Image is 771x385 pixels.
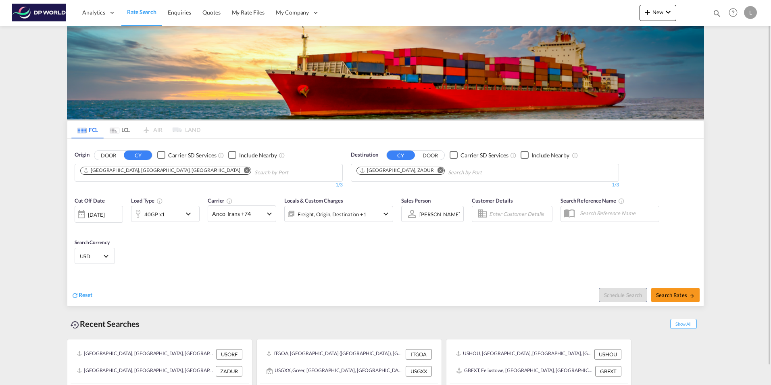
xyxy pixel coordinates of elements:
[127,8,156,15] span: Rate Search
[82,8,105,17] span: Analytics
[168,151,216,159] div: Carrier SD Services
[75,197,105,204] span: Cut Off Date
[254,166,331,179] input: Chips input.
[71,121,200,138] md-pagination-wrapper: Use the left and right arrow keys to navigate between tabs
[419,208,461,220] md-select: Sales Person: Laura Christiansen
[387,151,415,160] button: CY
[643,9,673,15] span: New
[744,6,757,19] div: L
[218,152,224,159] md-icon: Unchecked: Search for CY (Container Yard) services for all selected carriers.Checked : Search for...
[284,206,393,222] div: Freight Origin Destination Factory Stuffingicon-chevron-down
[298,209,367,220] div: Freight Origin Destination Factory Stuffing
[124,151,152,160] button: CY
[156,198,163,204] md-icon: icon-information-outline
[561,197,625,204] span: Search Reference Name
[208,197,233,204] span: Carrier
[75,151,89,159] span: Origin
[726,6,740,19] span: Help
[456,366,593,377] div: GBFXT, Felixstowe, United Kingdom, GB & Ireland, Europe
[75,206,123,223] div: [DATE]
[77,349,214,360] div: USORF, Norfolk, VA, United States, North America, Americas
[576,207,659,219] input: Search Reference Name
[67,139,704,306] div: OriginDOOR CY Checkbox No InkUnchecked: Search for CY (Container Yard) services for all selected ...
[618,198,625,204] md-icon: Your search will be saved by the below given name
[359,167,436,174] div: Press delete to remove this chip.
[359,167,434,174] div: Durban, ZADUR
[239,167,251,175] button: Remove
[12,4,67,22] img: c08ca190194411f088ed0f3ba295208c.png
[351,151,378,159] span: Destination
[416,151,444,160] button: DOOR
[75,239,110,245] span: Search Currency
[594,349,621,360] div: USHOU
[640,5,676,21] button: icon-plus 400-fgNewicon-chevron-down
[267,366,404,377] div: USGXX, Greer, SC, United States, North America, Americas
[406,366,432,377] div: USGXX
[83,167,242,174] div: Press delete to remove this chip.
[80,253,102,260] span: USD
[599,288,647,302] button: Note: By default Schedule search will only considerorigin ports, destination ports and cut off da...
[79,164,334,179] md-chips-wrap: Chips container. Use arrow keys to select chips.
[381,209,391,219] md-icon: icon-chevron-down
[450,151,508,159] md-checkbox: Checkbox No Ink
[267,349,404,360] div: ITGOA, Genova (Genoa), Italy, Southern Europe, Europe
[131,197,163,204] span: Load Type
[472,197,513,204] span: Customer Details
[419,211,461,218] div: [PERSON_NAME]
[531,151,569,159] div: Include Nearby
[67,315,143,333] div: Recent Searches
[88,211,104,218] div: [DATE]
[643,7,652,17] md-icon: icon-plus 400-fg
[448,166,525,179] input: Chips input.
[432,167,444,175] button: Remove
[202,9,220,16] span: Quotes
[71,121,104,138] md-tab-item: FCL
[461,151,508,159] div: Carrier SD Services
[726,6,744,20] div: Help
[228,151,277,159] md-checkbox: Checkbox No Ink
[595,366,621,377] div: GBFXT
[351,182,619,188] div: 1/3
[651,288,700,302] button: Search Ratesicon-arrow-right
[212,210,265,218] span: Anco Trans +74
[355,164,528,179] md-chips-wrap: Chips container. Use arrow keys to select chips.
[75,222,81,233] md-datepicker: Select
[144,209,165,220] div: 40GP x1
[70,320,80,330] md-icon: icon-backup-restore
[83,167,240,174] div: Norfolk, VA, USORF
[131,206,200,222] div: 40GP x1icon-chevron-down
[216,366,242,377] div: ZADUR
[284,197,343,204] span: Locals & Custom Charges
[406,349,432,360] div: ITGOA
[216,349,242,360] div: USORF
[94,151,123,160] button: DOOR
[401,197,431,204] span: Sales Person
[75,182,343,188] div: 1/3
[157,151,216,159] md-checkbox: Checkbox No Ink
[713,9,721,18] md-icon: icon-magnify
[77,366,214,377] div: ZADUR, Durban, South Africa, Southern Africa, Africa
[168,9,191,16] span: Enquiries
[239,151,277,159] div: Include Nearby
[656,292,695,298] span: Search Rates
[232,9,265,16] span: My Rate Files
[572,152,578,159] md-icon: Unchecked: Ignores neighbouring ports when fetching rates.Checked : Includes neighbouring ports w...
[226,198,233,204] md-icon: The selected Trucker/Carrierwill be displayed in the rate results If the rates are from another f...
[489,208,550,220] input: Enter Customer Details
[456,349,592,360] div: USHOU, Houston, TX, United States, North America, Americas
[521,151,569,159] md-checkbox: Checkbox No Ink
[689,293,695,299] md-icon: icon-arrow-right
[67,26,704,119] img: LCL+%26+FCL+BACKGROUND.png
[713,9,721,21] div: icon-magnify
[510,152,517,159] md-icon: Unchecked: Search for CY (Container Yard) services for all selected carriers.Checked : Search for...
[104,121,136,138] md-tab-item: LCL
[183,209,197,219] md-icon: icon-chevron-down
[79,250,110,262] md-select: Select Currency: $ USDUnited States Dollar
[79,291,92,298] span: Reset
[279,152,285,159] md-icon: Unchecked: Ignores neighbouring ports when fetching rates.Checked : Includes neighbouring ports w...
[71,292,79,299] md-icon: icon-refresh
[663,7,673,17] md-icon: icon-chevron-down
[670,319,697,329] span: Show All
[276,8,309,17] span: My Company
